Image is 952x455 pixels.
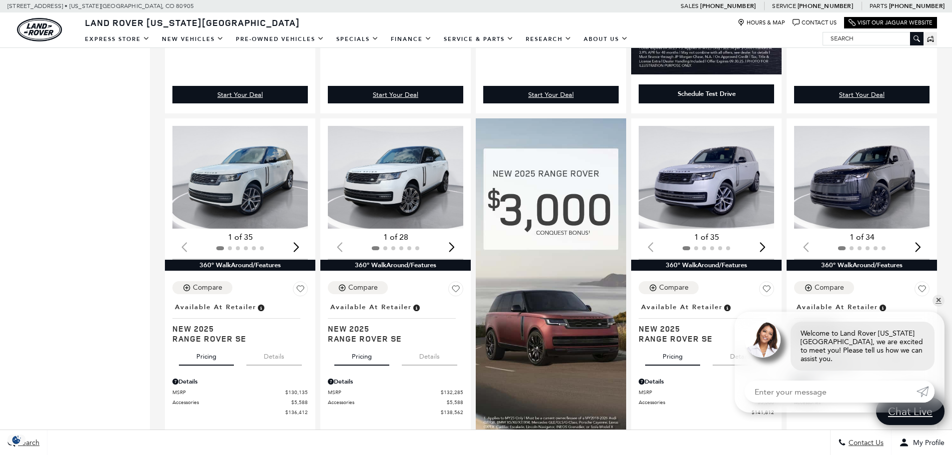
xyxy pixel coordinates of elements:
a: [STREET_ADDRESS] • [US_STATE][GEOGRAPHIC_DATA], CO 80905 [7,2,194,9]
a: Available at RetailerNew 2025Range Rover SE [794,300,930,343]
span: Range Rover SE [328,334,456,344]
span: Land Rover [US_STATE][GEOGRAPHIC_DATA] [85,16,300,28]
span: Contact Us [846,439,884,447]
img: 2025 Land Rover Range Rover SE 1 [794,126,931,229]
div: 1 of 35 [639,232,774,243]
div: 1 / 2 [172,126,309,229]
div: Next slide [911,236,925,258]
div: Compare [659,283,689,292]
a: Accessories $5,588 [172,399,308,406]
span: New 2025 [639,324,767,334]
span: Vehicle is in stock and ready for immediate delivery. Due to demand, availability is subject to c... [723,302,732,313]
a: Pre-Owned Vehicles [230,30,330,48]
button: Save Vehicle [759,281,774,300]
div: Compare [815,283,844,292]
span: MSRP [639,389,752,396]
div: 1 of 28 [328,232,463,243]
span: Service [772,2,796,9]
a: Hours & Map [738,19,785,26]
span: Available at Retailer [797,302,878,313]
a: Available at RetailerNew 2025Range Rover SE [639,300,774,343]
span: My Profile [909,439,945,447]
button: Save Vehicle [448,281,463,300]
div: 1 of 35 [172,232,308,243]
a: Specials [330,30,385,48]
a: MSRP $130,135 [172,389,308,396]
div: undefined - Range Rover SE [483,86,619,103]
div: Next slide [756,236,769,258]
span: Range Rover SE [639,334,767,344]
input: Enter your message [745,381,917,403]
a: land-rover [17,18,62,41]
button: Compare Vehicle [172,281,232,294]
a: Start Your Deal [328,86,463,103]
span: $5,588 [291,399,308,406]
a: About Us [578,30,634,48]
a: Visit Our Jaguar Website [849,19,933,26]
div: Schedule Test Drive [678,89,736,98]
a: Start Your Deal [172,86,308,103]
span: New 2025 [328,324,456,334]
span: Parts [870,2,888,9]
div: Compare [348,283,378,292]
div: undefined - Range Rover SE [328,86,463,103]
a: [PHONE_NUMBER] [700,2,756,10]
img: 2025 Land Rover Range Rover SE 1 [328,126,465,229]
div: 360° WalkAround/Features [787,260,937,271]
img: 2025 Land Rover Range Rover SE 1 [172,126,309,229]
span: $130,135 [285,389,308,396]
span: $138,562 [441,409,463,416]
button: pricing tab [334,344,389,366]
span: $132,285 [441,389,463,396]
button: Open user profile menu [892,430,952,455]
div: Pricing Details - Range Rover SE [639,377,774,386]
span: Sales [681,2,699,9]
img: Land Rover [17,18,62,41]
button: details tab [402,344,457,366]
button: Save Vehicle [293,281,308,300]
a: EXPRESS STORE [79,30,156,48]
div: 360° WalkAround/Features [631,260,782,271]
a: MSRP $135,535 [639,389,774,396]
div: 1 / 2 [794,126,931,229]
a: Start Your Deal [794,86,930,103]
button: Compare Vehicle [639,281,699,294]
div: Pricing Details - Range Rover SE [328,377,463,386]
span: Vehicle is in stock and ready for immediate delivery. Due to demand, availability is subject to c... [256,302,265,313]
span: Available at Retailer [175,302,256,313]
a: Land Rover [US_STATE][GEOGRAPHIC_DATA] [79,16,306,28]
span: Range Rover SE [172,334,300,344]
a: [PHONE_NUMBER] [798,2,853,10]
span: Accessories [328,399,447,406]
span: $5,588 [447,399,463,406]
a: Available at RetailerNew 2025Range Rover SE [172,300,308,343]
section: Click to Open Cookie Consent Modal [5,435,28,445]
span: Available at Retailer [641,302,723,313]
div: Schedule Test Drive [639,84,774,103]
a: Accessories $5,588 [328,399,463,406]
div: Compare [193,283,222,292]
span: Vehicle is in stock and ready for immediate delivery. Due to demand, availability is subject to c... [412,302,421,313]
a: $138,562 [328,409,463,416]
a: $136,412 [172,409,308,416]
button: pricing tab [179,344,234,366]
span: MSRP [172,389,285,396]
div: 1 of 34 [794,232,930,243]
a: Available at RetailerNew 2025Range Rover SE [328,300,463,343]
a: MSRP $132,285 [328,389,463,396]
img: Agent profile photo [745,322,781,358]
a: Start Your Deal [483,86,619,103]
button: details tab [713,344,768,366]
a: Submit [917,381,935,403]
div: 360° WalkAround/Features [320,260,471,271]
input: Search [823,32,923,44]
span: MSRP [328,389,441,396]
img: Opt-Out Icon [5,435,28,445]
div: Next slide [445,236,458,258]
div: 1 / 2 [328,126,465,229]
span: Accessories [639,399,758,406]
div: Pricing Details - Range Rover SE [172,377,308,386]
span: Available at Retailer [330,302,412,313]
a: New Vehicles [156,30,230,48]
button: Compare Vehicle [328,281,388,294]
